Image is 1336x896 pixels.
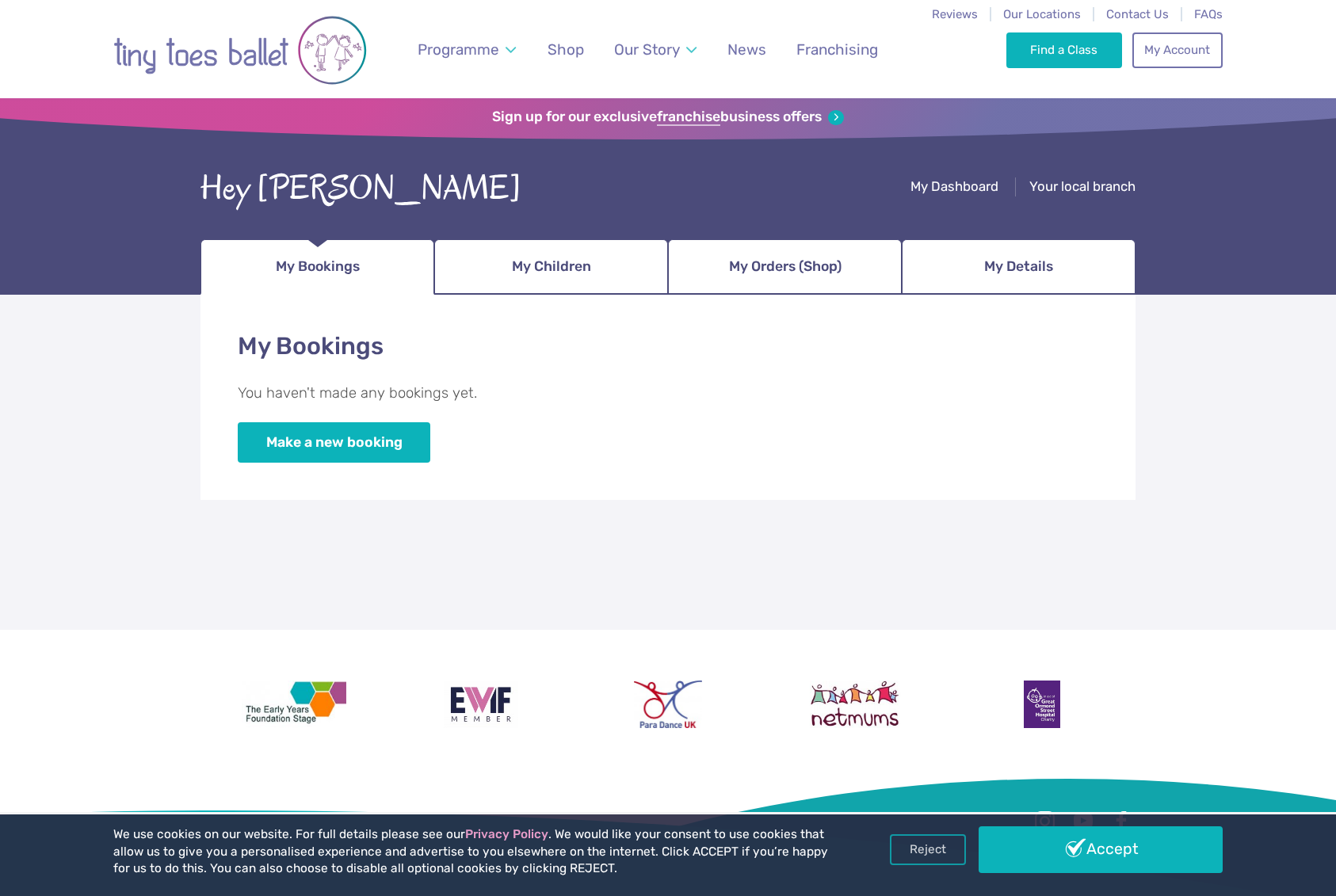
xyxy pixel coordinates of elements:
[410,31,524,68] a: Programme
[238,383,1098,405] p: You haven't made any bookings yet.
[434,239,668,295] a: My Children
[607,31,704,68] a: Our Story
[418,40,499,59] span: Programme
[1069,807,1097,836] a: Youtube
[984,253,1053,280] span: My Details
[789,31,886,68] a: Franchising
[1003,7,1081,21] a: Our Locations
[910,178,998,198] a: My Dashboard
[1006,32,1123,67] a: Find a Class
[113,10,367,90] img: tiny toes ballet
[890,834,966,864] a: Reject
[932,7,978,21] a: Reviews
[540,31,592,68] a: Shop
[1194,7,1223,21] a: FAQs
[1031,807,1059,836] a: Instagram
[979,826,1223,872] a: Accept
[492,109,843,126] a: Sign up for our exclusivefranchisebusiness offers
[200,239,434,295] a: My Bookings
[1106,7,1169,21] a: Contact Us
[113,826,834,878] p: We use cookies on our website. For full details please see our . We would like your consent to us...
[548,40,584,59] span: Shop
[668,239,902,295] a: My Orders (Shop)
[512,253,591,280] span: My Children
[796,40,878,59] span: Franchising
[614,40,680,59] span: Our Story
[720,31,773,68] a: News
[242,681,346,728] img: The Early Years Foundation Stage
[1132,32,1223,67] a: My Account
[910,178,998,194] span: My Dashboard
[1029,178,1136,198] a: Your local branch
[1107,807,1136,836] a: Facebook
[238,330,1098,364] h1: My Bookings
[200,164,521,213] div: Hey [PERSON_NAME]
[657,109,720,126] strong: franchise
[1029,178,1136,194] span: Your local branch
[238,422,430,463] a: Make a new booking
[276,253,360,280] span: My Bookings
[729,253,842,280] span: My Orders (Shop)
[902,239,1136,295] a: My Details
[465,827,548,841] a: Privacy Policy
[634,681,702,728] img: Para Dance UK
[727,40,766,59] span: News
[444,681,519,728] img: Encouraging Women Into Franchising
